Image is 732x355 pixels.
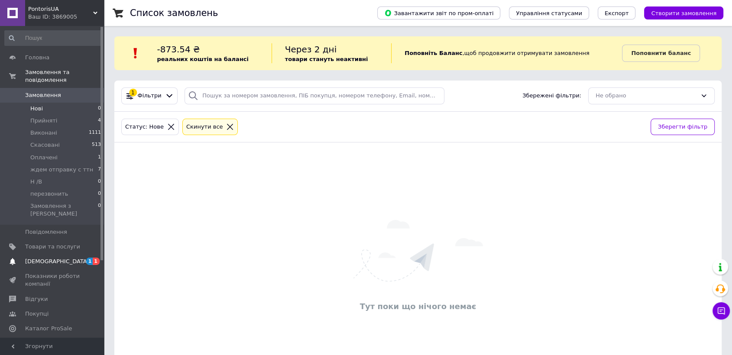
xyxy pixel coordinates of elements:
[28,5,93,13] span: PontorisUA
[30,105,43,113] span: Нові
[25,258,89,265] span: [DEMOGRAPHIC_DATA]
[25,228,67,236] span: Повідомлення
[598,6,636,19] button: Експорт
[25,54,49,61] span: Головна
[30,129,57,137] span: Виконані
[405,50,462,56] b: Поповніть Баланс
[4,30,102,46] input: Пошук
[25,243,80,251] span: Товари та послуги
[30,117,57,125] span: Прийняті
[185,87,444,104] input: Пошук за номером замовлення, ПІБ покупця, номером телефону, Email, номером накладної
[622,45,700,62] a: Поповнити баланс
[285,44,337,55] span: Через 2 дні
[713,302,730,319] button: Чат з покупцем
[129,47,142,60] img: :exclamation:
[123,123,165,132] div: Статус: Нове
[25,310,49,318] span: Покупці
[25,295,48,303] span: Відгуки
[596,91,697,100] div: Не обрано
[25,68,104,84] span: Замовлення та повідомлення
[635,10,723,16] a: Створити замовлення
[30,166,93,174] span: ждем отправку с ттн
[30,178,42,186] span: Н /В
[98,166,101,174] span: 7
[130,8,218,18] h1: Список замовлень
[30,202,98,218] span: Замовлення з [PERSON_NAME]
[651,119,715,136] button: Зберегти фільтр
[509,6,589,19] button: Управління статусами
[138,92,162,100] span: Фільтри
[658,123,707,132] span: Зберегти фільтр
[28,13,104,21] div: Ваш ID: 3869005
[98,178,101,186] span: 0
[25,272,80,288] span: Показники роботи компанії
[25,91,61,99] span: Замовлення
[86,258,93,265] span: 1
[129,89,137,97] div: 1
[98,202,101,218] span: 0
[98,117,101,125] span: 4
[30,141,60,149] span: Скасовані
[285,56,368,62] b: товари стануть неактивні
[30,154,58,161] span: Оплачені
[516,10,582,16] span: Управління статусами
[89,129,101,137] span: 1111
[25,325,72,332] span: Каталог ProSale
[522,92,581,100] span: Збережені фільтри:
[644,6,723,19] button: Створити замовлення
[92,141,101,149] span: 513
[384,9,493,17] span: Завантажити звіт по пром-оплаті
[651,10,716,16] span: Створити замовлення
[157,56,249,62] b: реальних коштів на балансі
[30,190,68,198] span: перезвонить
[377,6,500,19] button: Завантажити звіт по пром-оплаті
[157,44,200,55] span: -873.54 ₴
[93,258,100,265] span: 1
[119,301,717,312] div: Тут поки що нічого немає
[185,123,225,132] div: Cкинути все
[631,50,691,56] b: Поповнити баланс
[98,154,101,161] span: 1
[391,43,622,63] div: , щоб продовжити отримувати замовлення
[98,105,101,113] span: 0
[98,190,101,198] span: 0
[605,10,629,16] span: Експорт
